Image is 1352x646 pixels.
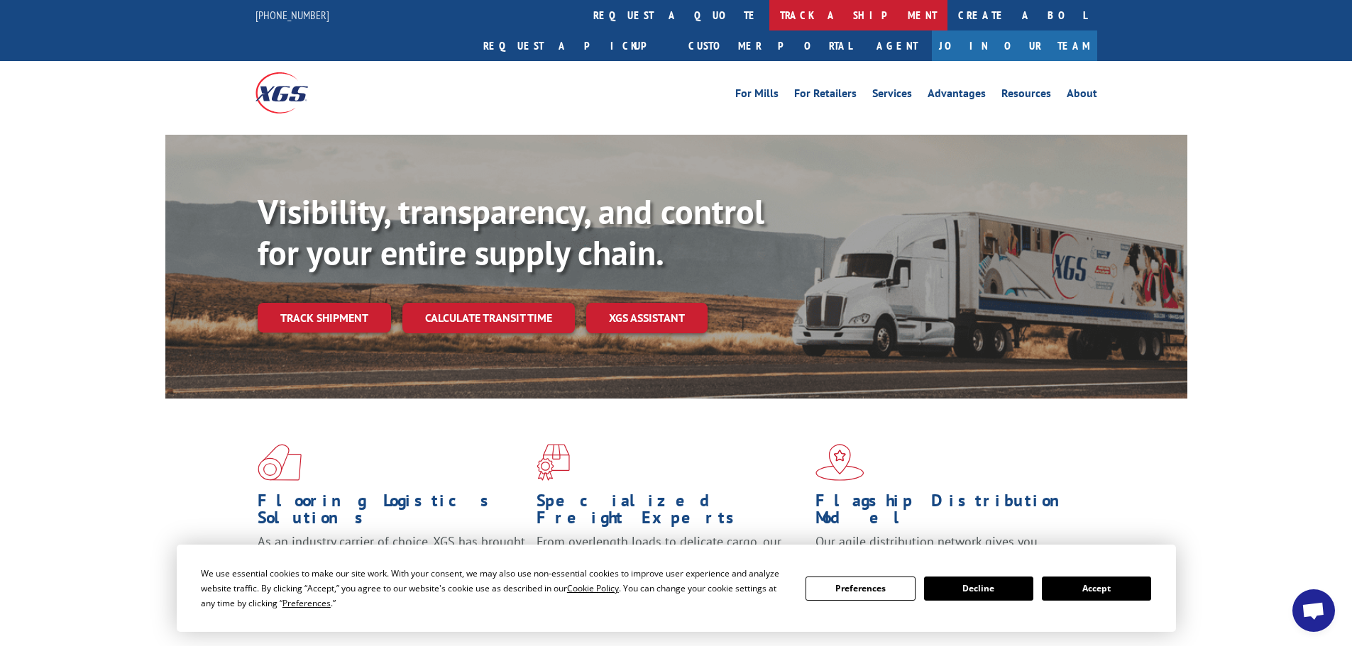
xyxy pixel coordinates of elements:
[735,88,779,104] a: For Mills
[258,492,526,533] h1: Flooring Logistics Solutions
[1001,88,1051,104] a: Resources
[177,545,1176,632] div: Cookie Consent Prompt
[794,88,857,104] a: For Retailers
[258,189,764,274] b: Visibility, transparency, and control for your entire supply chain.
[862,30,932,61] a: Agent
[932,30,1097,61] a: Join Our Team
[255,8,329,22] a: [PHONE_NUMBER]
[473,30,678,61] a: Request a pickup
[1292,589,1335,632] div: Open chat
[258,303,391,333] a: Track shipment
[924,577,1033,601] button: Decline
[258,533,525,584] span: As an industry carrier of choice, XGS has brought innovation and dedication to flooring logistics...
[537,533,805,596] p: From overlength loads to delicate cargo, our experienced staff knows the best way to move your fr...
[201,566,788,611] div: We use essential cookies to make our site work. With your consent, we may also use non-essential ...
[586,303,708,333] a: XGS ASSISTANT
[258,444,302,481] img: xgs-icon-total-supply-chain-intelligence-red
[537,492,805,533] h1: Specialized Freight Experts
[537,444,570,481] img: xgs-icon-focused-on-flooring-red
[872,88,912,104] a: Services
[282,597,331,609] span: Preferences
[815,444,864,481] img: xgs-icon-flagship-distribution-model-red
[1042,577,1151,601] button: Accept
[815,533,1077,567] span: Our agile distribution network gives you nationwide inventory management on demand.
[678,30,862,61] a: Customer Portal
[402,303,575,333] a: Calculate transit time
[806,577,915,601] button: Preferences
[567,582,619,594] span: Cookie Policy
[928,88,986,104] a: Advantages
[1067,88,1097,104] a: About
[815,492,1084,533] h1: Flagship Distribution Model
